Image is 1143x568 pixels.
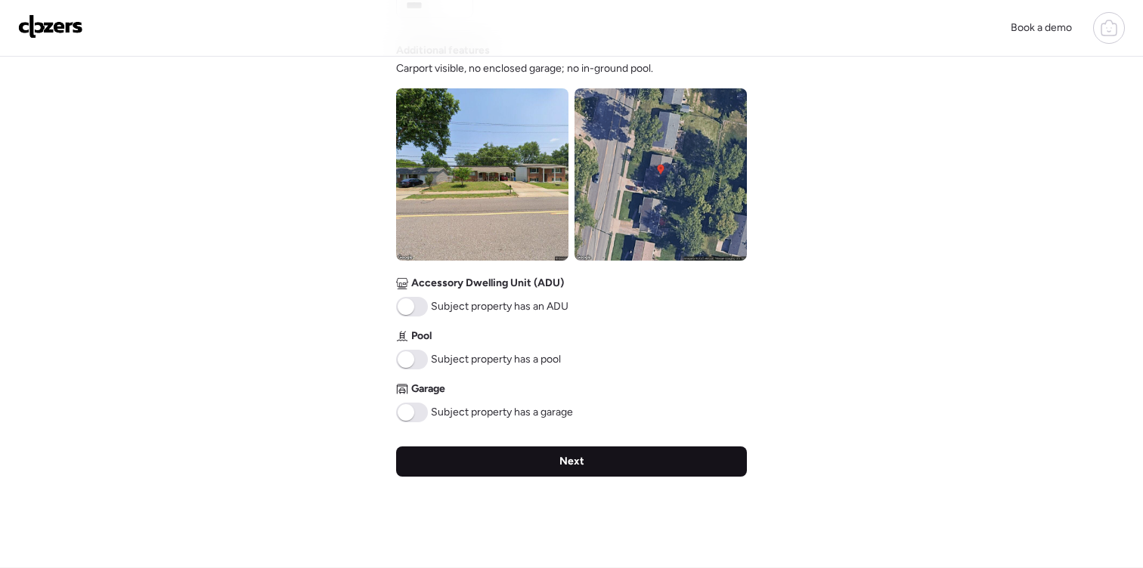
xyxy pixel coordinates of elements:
span: Next [559,454,584,469]
span: Garage [411,381,445,397]
span: Subject property has an ADU [431,299,568,314]
span: Accessory Dwelling Unit (ADU) [411,276,564,291]
span: Subject property has a pool [431,352,561,367]
span: Pool [411,329,432,344]
img: Logo [18,14,83,39]
span: Subject property has a garage [431,405,573,420]
span: Carport visible, no enclosed garage; no in-ground pool. [396,61,653,76]
span: Book a demo [1011,21,1072,34]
